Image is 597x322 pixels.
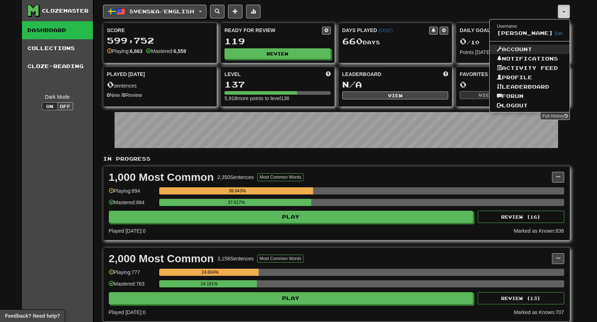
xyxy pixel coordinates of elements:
[107,71,145,78] span: Played [DATE]
[228,5,242,18] button: Add sentence to collection
[257,173,303,181] button: Most Common Words
[161,269,259,276] div: 24.604%
[107,92,110,98] strong: 0
[22,21,93,39] a: Dashboard
[514,309,564,316] div: Marked as Known: 707
[460,49,566,56] div: Points [DATE]
[497,24,518,29] small: Username:
[342,36,363,46] span: 660
[540,112,570,120] a: Full History
[129,8,194,14] span: Svenska / English
[109,228,146,234] span: Played [DATE]: 0
[161,187,313,194] div: 38.043%
[497,30,553,36] span: [PERSON_NAME]
[109,292,473,304] button: Play
[490,45,570,54] a: Account
[326,71,331,78] span: Score more points to level up
[342,91,449,99] button: View
[103,155,570,162] p: In Progress
[460,39,480,45] span: / 10
[107,80,213,89] div: sentences
[57,102,73,110] button: Off
[109,199,156,211] div: Mastered: 884
[22,57,93,75] a: Cloze-Reading
[109,187,156,199] div: Playing: 894
[342,79,362,89] span: N/A
[217,174,254,181] div: 2,350 Sentences
[103,5,206,18] button: Svenska/English
[460,27,557,35] div: Daily Goal
[443,71,448,78] span: This week in points, UTC
[460,91,512,99] button: View
[257,255,303,263] button: Most Common Words
[224,27,322,34] div: Ready for Review
[490,63,570,73] a: Activity Feed
[210,5,224,18] button: Search sentences
[490,73,570,82] a: Profile
[109,309,146,315] span: Played [DATE]: 0
[478,211,564,223] button: Review (16)
[161,199,312,206] div: 37.617%
[109,211,473,223] button: Play
[107,36,213,45] div: 599,752
[5,312,60,319] span: Open feedback widget
[130,48,142,54] strong: 6,663
[22,39,93,57] a: Collections
[224,80,331,89] div: 137
[174,48,186,54] strong: 6,559
[107,91,213,99] div: New / Review
[460,71,566,78] div: Favorites
[224,48,331,59] button: Review
[146,48,186,55] div: Mastered:
[478,292,564,304] button: Review (13)
[460,80,566,89] div: 0
[109,269,156,281] div: Playing: 777
[490,101,570,110] a: Logout
[460,36,467,46] span: 0
[161,280,257,287] div: 24.161%
[107,48,143,55] div: Playing:
[342,27,429,34] div: Days Played
[555,31,562,36] a: Edit
[109,253,214,264] div: 2,000 Most Common
[490,82,570,91] a: Leaderboard
[342,37,449,46] div: Day s
[224,71,241,78] span: Level
[514,227,564,234] div: Marked as Known: 836
[490,54,570,63] a: Notifications
[42,7,89,14] div: Clozemaster
[42,102,58,110] button: On
[490,91,570,101] a: Forum
[378,28,393,33] a: (CEST)
[109,280,156,292] div: Mastered: 763
[224,37,331,46] div: 119
[122,92,125,98] strong: 0
[107,79,114,89] span: 0
[224,95,331,102] div: 5,918 more points to level 138
[217,255,254,262] div: 3,158 Sentences
[27,93,88,100] div: Dark Mode
[342,71,382,78] span: Leaderboard
[107,27,213,34] div: Score
[109,172,214,183] div: 1,000 Most Common
[246,5,260,18] button: More stats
